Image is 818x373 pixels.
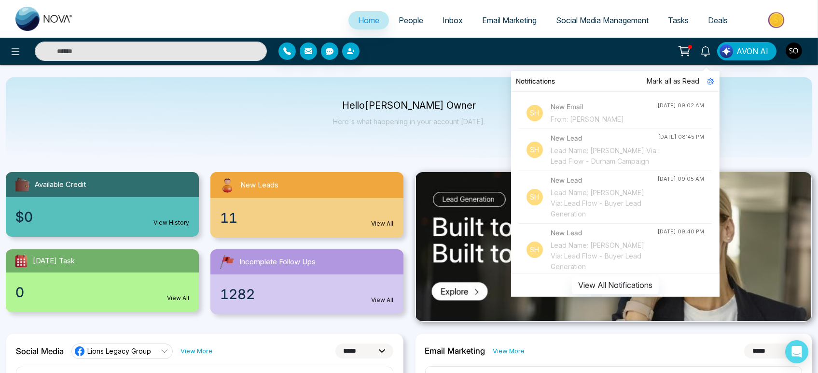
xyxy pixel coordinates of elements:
a: Home [348,11,389,29]
h4: New Lead [551,175,657,186]
span: $0 [15,207,33,227]
span: Incomplete Follow Ups [239,257,316,268]
span: 1282 [220,284,255,304]
img: followUps.svg [218,253,236,271]
span: Deals [708,15,728,25]
div: Lead Name: [PERSON_NAME] Via: Lead Flow - Durham Campaign [551,145,658,167]
img: availableCredit.svg [14,176,31,193]
span: 0 [15,282,24,302]
img: User Avatar [786,43,802,59]
span: 11 [220,208,237,228]
div: Lead Name: [PERSON_NAME] Via: Lead Flow - Buyer Lead Generation [551,240,657,272]
div: [DATE] 09:40 PM [657,228,704,236]
span: AVON AI [736,45,768,57]
span: Inbox [443,15,463,25]
a: New Leads11View All [205,172,409,238]
span: Home [358,15,379,25]
div: Open Intercom Messenger [785,340,808,363]
span: New Leads [240,180,278,191]
a: View All [372,219,394,228]
a: People [389,11,433,29]
img: . [416,172,811,321]
div: Lead Name: [PERSON_NAME] Via: Lead Flow - Buyer Lead Generation [551,187,657,219]
button: View All Notifications [572,276,659,294]
h2: Email Marketing [425,346,485,356]
span: People [399,15,423,25]
div: From: [PERSON_NAME] [551,114,657,125]
img: Lead Flow [720,44,733,58]
a: View More [493,346,525,356]
a: View All [372,296,394,304]
p: Hello [PERSON_NAME] Owner [333,101,485,110]
h4: New Lead [551,228,657,238]
a: View History [153,218,189,227]
a: Incomplete Follow Ups1282View All [205,249,409,314]
a: Email Marketing [472,11,546,29]
span: Lions Legacy Group [87,346,151,356]
span: Mark all as Read [647,76,699,86]
a: Tasks [658,11,698,29]
p: Sh [527,189,543,205]
img: Nova CRM Logo [15,7,73,31]
span: Email Marketing [482,15,537,25]
a: View All Notifications [572,280,659,288]
a: View All [167,294,189,302]
span: Tasks [668,15,689,25]
img: todayTask.svg [14,253,29,269]
span: Social Media Management [556,15,649,25]
div: [DATE] 09:05 AM [657,175,704,183]
a: View More [180,346,212,356]
img: newLeads.svg [218,176,236,194]
span: Available Credit [35,179,86,190]
h2: Social Media [16,346,64,356]
div: [DATE] 09:02 AM [657,101,704,110]
a: Social Media Management [546,11,658,29]
a: Deals [698,11,737,29]
h4: New Lead [551,133,658,143]
div: Notifications [511,71,720,92]
p: Here's what happening in your account [DATE]. [333,117,485,126]
h4: New Email [551,101,657,112]
p: Sh [527,242,543,258]
span: [DATE] Task [33,256,75,267]
p: Sh [527,105,543,121]
div: [DATE] 08:45 PM [658,133,704,141]
a: Inbox [433,11,472,29]
img: Market-place.gif [742,9,812,31]
button: AVON AI [717,42,776,60]
p: Sh [527,142,543,158]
